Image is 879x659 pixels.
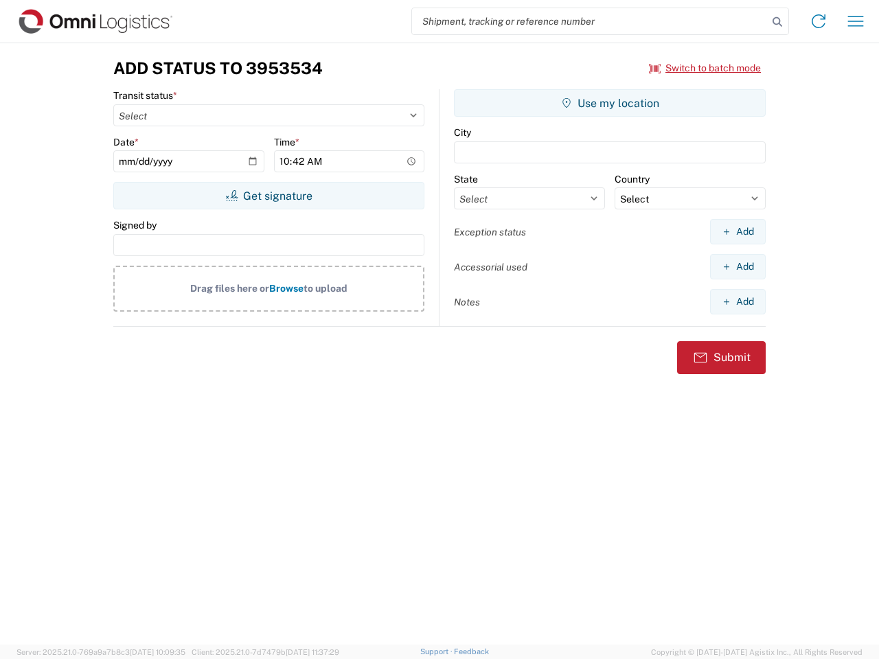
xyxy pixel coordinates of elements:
[274,136,299,148] label: Time
[113,58,323,78] h3: Add Status to 3953534
[454,296,480,308] label: Notes
[190,283,269,294] span: Drag files here or
[420,647,455,656] a: Support
[192,648,339,656] span: Client: 2025.21.0-7d7479b
[113,89,177,102] label: Transit status
[454,261,527,273] label: Accessorial used
[286,648,339,656] span: [DATE] 11:37:29
[113,182,424,209] button: Get signature
[16,648,185,656] span: Server: 2025.21.0-769a9a7b8c3
[269,283,304,294] span: Browse
[304,283,347,294] span: to upload
[615,173,650,185] label: Country
[130,648,185,656] span: [DATE] 10:09:35
[454,173,478,185] label: State
[412,8,768,34] input: Shipment, tracking or reference number
[710,254,766,279] button: Add
[454,126,471,139] label: City
[454,226,526,238] label: Exception status
[710,219,766,244] button: Add
[454,647,489,656] a: Feedback
[651,646,863,658] span: Copyright © [DATE]-[DATE] Agistix Inc., All Rights Reserved
[649,57,761,80] button: Switch to batch mode
[113,136,139,148] label: Date
[454,89,766,117] button: Use my location
[710,289,766,314] button: Add
[113,219,157,231] label: Signed by
[677,341,766,374] button: Submit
